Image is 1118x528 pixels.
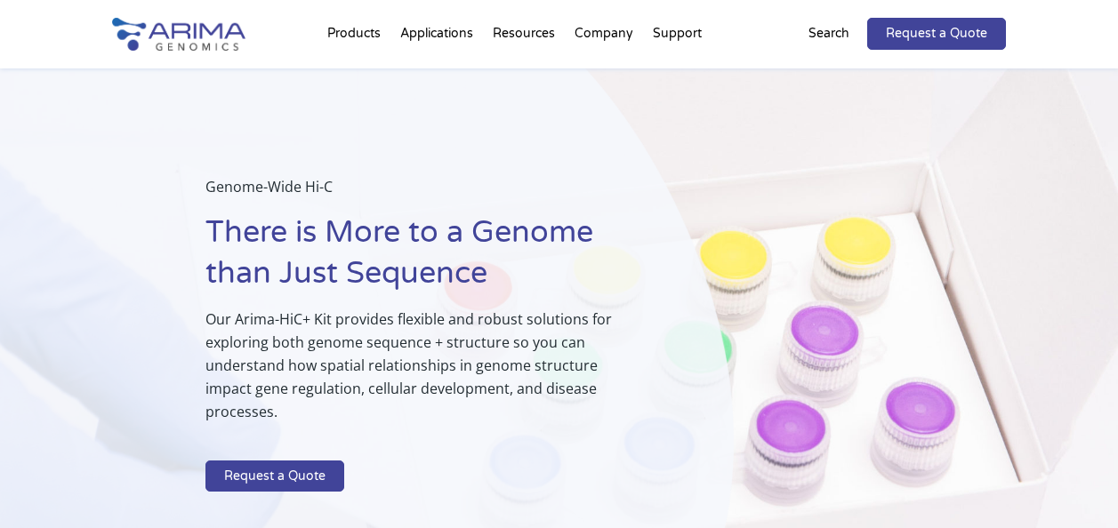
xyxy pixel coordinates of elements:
[205,212,645,308] h1: There is More to a Genome than Just Sequence
[808,22,849,45] p: Search
[112,18,245,51] img: Arima-Genomics-logo
[867,18,1006,50] a: Request a Quote
[205,308,645,437] p: Our Arima-HiC+ Kit provides flexible and robust solutions for exploring both genome sequence + st...
[205,175,645,212] p: Genome-Wide Hi-C
[205,460,344,492] a: Request a Quote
